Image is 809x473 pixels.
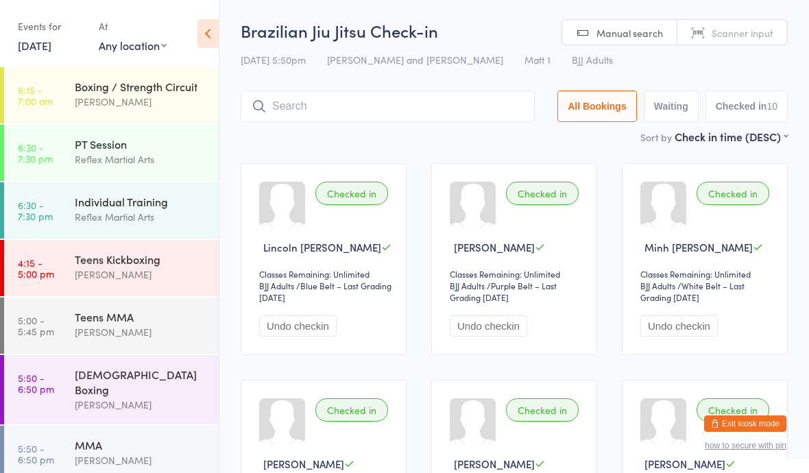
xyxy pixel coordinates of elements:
[640,130,672,144] label: Sort by
[75,324,207,340] div: [PERSON_NAME]
[644,457,725,471] span: [PERSON_NAME]
[75,367,207,397] div: [DEMOGRAPHIC_DATA] Boxing
[259,280,294,291] div: BJJ Adults
[18,38,51,53] a: [DATE]
[596,26,663,40] span: Manual search
[18,199,53,221] time: 6:30 - 7:30 pm
[454,457,535,471] span: [PERSON_NAME]
[241,19,788,42] h2: Brazilian Jiu Jitsu Check-in
[704,415,786,432] button: Exit kiosk mode
[4,125,219,181] a: 6:30 -7:30 pmPT SessionReflex Martial Arts
[697,182,769,205] div: Checked in
[705,441,786,450] button: how to secure with pin
[454,240,535,254] span: [PERSON_NAME]
[241,90,535,122] input: Search
[557,90,637,122] button: All Bookings
[506,182,579,205] div: Checked in
[75,151,207,167] div: Reflex Martial Arts
[75,397,207,413] div: [PERSON_NAME]
[75,452,207,468] div: [PERSON_NAME]
[4,355,219,424] a: 5:50 -6:50 pm[DEMOGRAPHIC_DATA] Boxing[PERSON_NAME]
[766,101,777,112] div: 10
[450,268,583,280] div: Classes Remaining: Unlimited
[75,267,207,282] div: [PERSON_NAME]
[18,443,54,465] time: 5:50 - 6:50 pm
[259,268,392,280] div: Classes Remaining: Unlimited
[4,240,219,296] a: 4:15 -5:00 pmTeens Kickboxing[PERSON_NAME]
[712,26,773,40] span: Scanner input
[644,240,753,254] span: Minh [PERSON_NAME]
[4,182,219,239] a: 6:30 -7:30 pmIndividual TrainingReflex Martial Arts
[640,268,773,280] div: Classes Remaining: Unlimited
[241,53,306,66] span: [DATE] 5:50pm
[75,94,207,110] div: [PERSON_NAME]
[315,182,388,205] div: Checked in
[4,67,219,123] a: 6:15 -7:00 amBoxing / Strength Circuit[PERSON_NAME]
[705,90,788,122] button: Checked in10
[259,315,337,337] button: Undo checkin
[75,194,207,209] div: Individual Training
[640,315,718,337] button: Undo checkin
[75,309,207,324] div: Teens MMA
[18,84,53,106] time: 6:15 - 7:00 am
[697,398,769,422] div: Checked in
[18,257,54,279] time: 4:15 - 5:00 pm
[263,240,381,254] span: Lincoln [PERSON_NAME]
[18,372,54,394] time: 5:50 - 6:50 pm
[99,38,167,53] div: Any location
[315,398,388,422] div: Checked in
[263,457,344,471] span: [PERSON_NAME]
[259,280,391,303] span: / Blue Belt – Last Grading [DATE]
[640,280,675,291] div: BJJ Adults
[75,437,207,452] div: MMA
[524,53,551,66] span: Matt 1
[75,136,207,151] div: PT Session
[572,53,613,66] span: BJJ Adults
[99,15,167,38] div: At
[75,252,207,267] div: Teens Kickboxing
[506,398,579,422] div: Checked in
[450,315,527,337] button: Undo checkin
[18,142,53,164] time: 6:30 - 7:30 pm
[675,129,788,144] div: Check in time (DESC)
[327,53,503,66] span: [PERSON_NAME] and [PERSON_NAME]
[450,280,485,291] div: BJJ Adults
[4,298,219,354] a: 5:00 -5:45 pmTeens MMA[PERSON_NAME]
[18,315,54,337] time: 5:00 - 5:45 pm
[75,79,207,94] div: Boxing / Strength Circuit
[644,90,699,122] button: Waiting
[18,15,85,38] div: Events for
[75,209,207,225] div: Reflex Martial Arts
